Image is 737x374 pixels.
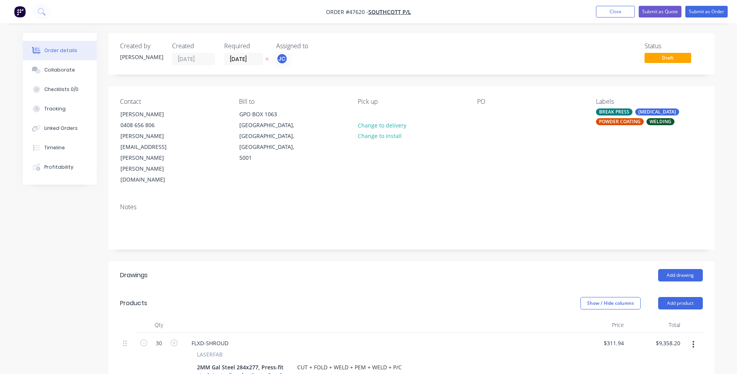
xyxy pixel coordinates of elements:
[368,8,411,16] a: SOUTHCOTT P/L
[239,98,345,105] div: Bill to
[276,53,288,65] button: JC
[23,157,97,177] button: Profitability
[580,297,641,309] button: Show / Hide columns
[233,108,310,164] div: GPO BOX 1063[GEOGRAPHIC_DATA], [GEOGRAPHIC_DATA], [GEOGRAPHIC_DATA], 5001
[276,42,354,50] div: Assigned to
[23,119,97,138] button: Linked Orders
[120,203,703,211] div: Notes
[358,98,464,105] div: Pick up
[185,337,235,349] div: FLXD-SHROUD
[44,125,78,132] div: Linked Orders
[120,120,185,131] div: 0408 656 806
[23,138,97,157] button: Timeline
[120,53,163,61] div: [PERSON_NAME]
[172,42,215,50] div: Created
[114,108,192,185] div: [PERSON_NAME]0408 656 806[PERSON_NAME][EMAIL_ADDRESS][PERSON_NAME][PERSON_NAME][DOMAIN_NAME]
[120,271,148,280] div: Drawings
[120,98,227,105] div: Contact
[14,6,26,17] img: Factory
[354,131,406,141] button: Change to install
[645,42,703,50] div: Status
[571,317,627,333] div: Price
[635,108,679,115] div: [MEDICAL_DATA]
[224,42,267,50] div: Required
[477,98,584,105] div: PO
[197,350,223,358] span: LASERFAB
[627,317,683,333] div: Total
[120,109,185,120] div: [PERSON_NAME]
[120,131,185,185] div: [PERSON_NAME][EMAIL_ADDRESS][PERSON_NAME][PERSON_NAME][DOMAIN_NAME]
[596,118,644,125] div: POWDER COATING
[658,297,703,309] button: Add product
[658,269,703,281] button: Add drawing
[23,41,97,60] button: Order details
[44,66,75,73] div: Collaborate
[639,6,681,17] button: Submit as Quote
[596,108,632,115] div: BREAK PRESS
[44,144,65,151] div: Timeline
[23,80,97,99] button: Checklists 0/0
[596,6,635,17] button: Close
[120,299,147,308] div: Products
[294,362,405,373] div: CUT + FOLD + WELD + PEM + WELD + P/C
[239,109,304,120] div: GPO BOX 1063
[23,60,97,80] button: Collaborate
[326,8,368,16] span: Order #47620 -
[44,47,77,54] div: Order details
[44,105,66,112] div: Tracking
[646,118,674,125] div: WELDING
[120,42,163,50] div: Created by
[685,6,728,17] button: Submit as Order
[239,120,304,163] div: [GEOGRAPHIC_DATA], [GEOGRAPHIC_DATA], [GEOGRAPHIC_DATA], 5001
[44,164,73,171] div: Profitability
[596,98,702,105] div: Labels
[23,99,97,119] button: Tracking
[44,86,78,93] div: Checklists 0/0
[354,120,410,130] button: Change to delivery
[136,317,182,333] div: Qty
[645,53,691,63] span: Draft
